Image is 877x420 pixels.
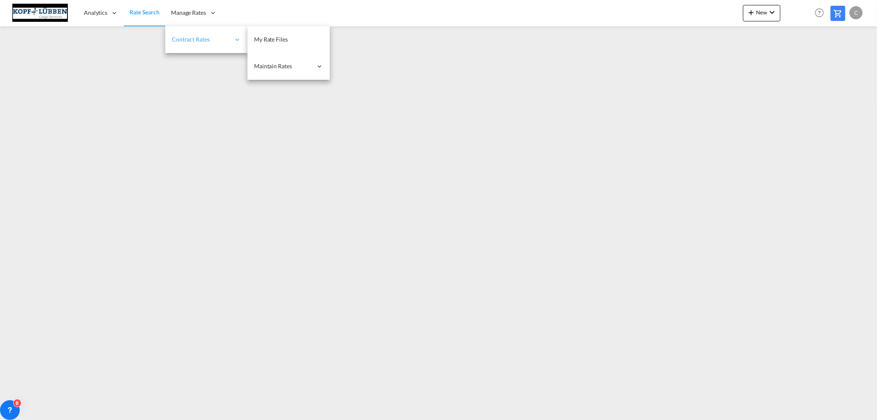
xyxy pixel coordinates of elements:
[254,62,312,70] span: Maintain Rates
[746,7,756,17] md-icon: icon-plus 400-fg
[84,9,107,17] span: Analytics
[746,9,777,16] span: New
[767,7,777,17] md-icon: icon-chevron-down
[171,9,206,17] span: Manage Rates
[743,5,780,21] button: icon-plus 400-fgNewicon-chevron-down
[165,26,248,53] div: Contract Rates
[172,35,230,44] span: Contract Rates
[248,53,330,80] div: Maintain Rates
[254,36,288,43] span: My Rate Files
[130,9,160,16] span: Rate Search
[12,4,68,22] img: 25cf3bb0aafc11ee9c4fdbd399af7748.JPG
[849,6,863,19] div: C
[248,26,330,53] a: My Rate Files
[812,6,831,21] div: Help
[812,6,826,20] span: Help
